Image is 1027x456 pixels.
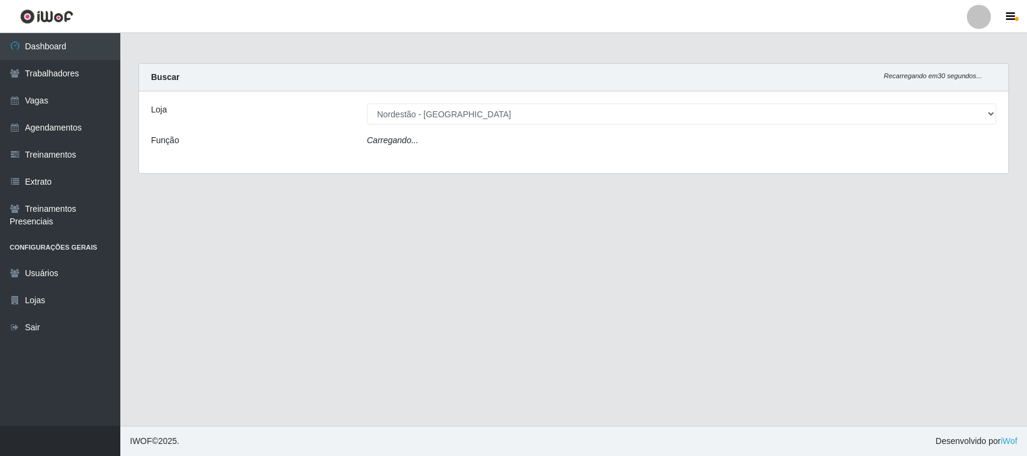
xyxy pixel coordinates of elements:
[151,103,167,116] label: Loja
[151,134,179,147] label: Função
[367,135,419,145] i: Carregando...
[884,72,982,79] i: Recarregando em 30 segundos...
[130,436,152,446] span: IWOF
[1001,436,1017,446] a: iWof
[936,435,1017,448] span: Desenvolvido por
[130,435,179,448] span: © 2025 .
[151,72,179,82] strong: Buscar
[20,9,73,24] img: CoreUI Logo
